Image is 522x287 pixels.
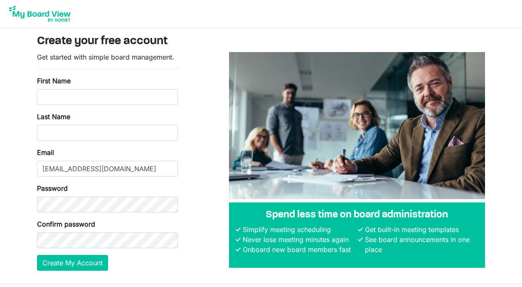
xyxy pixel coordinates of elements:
li: Never lose meeting minutes again [241,235,356,245]
label: Password [37,183,68,193]
li: Get built-in meeting templates [363,225,478,235]
li: Simplify meeting scheduling [241,225,356,235]
button: Create My Account [37,255,108,271]
li: Onboard new board members fast [241,245,356,255]
label: Email [37,147,54,157]
h3: Create your free account [37,35,485,49]
li: See board announcements in one place [363,235,478,255]
img: A photograph of board members sitting at a table [229,52,485,199]
label: Confirm password [37,219,95,229]
img: My Board View Logo [7,3,73,24]
label: Last Name [37,112,70,122]
label: First Name [37,76,71,86]
span: Get started with simple board management. [37,53,174,61]
h4: Spend less time on board administration [236,209,478,221]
